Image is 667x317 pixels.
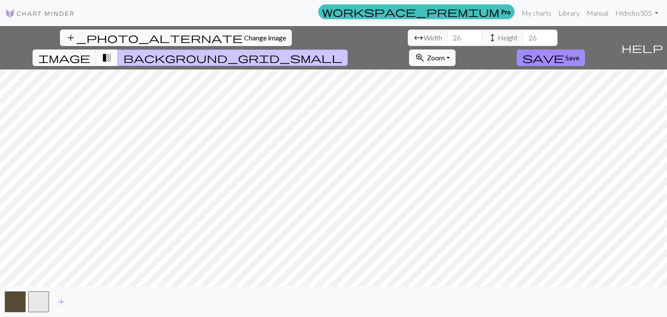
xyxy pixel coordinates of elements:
button: Save [517,50,585,66]
span: add [56,296,66,308]
span: save [522,52,564,64]
span: transition_fade [102,52,112,64]
span: arrow_range [413,32,424,44]
a: Hidndus505 [612,4,662,22]
span: height [487,32,498,44]
span: zoom_in [415,52,425,64]
span: workspace_premium [322,6,499,18]
a: Manual [583,4,612,22]
span: Save [565,53,579,62]
span: Zoom [427,53,445,62]
img: Logo [5,8,75,19]
a: Pro [318,4,515,19]
span: Change image [244,33,286,42]
button: Help [617,26,667,69]
button: Zoom [409,50,456,66]
a: Library [555,4,583,22]
span: help [621,42,663,54]
span: image [38,52,90,64]
button: Add color [50,294,72,310]
span: Width [424,33,442,43]
a: My charts [518,4,555,22]
button: Change image [60,30,292,46]
span: add_photo_alternate [66,32,243,44]
span: background_grid_small [123,52,342,64]
span: Height [498,33,518,43]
